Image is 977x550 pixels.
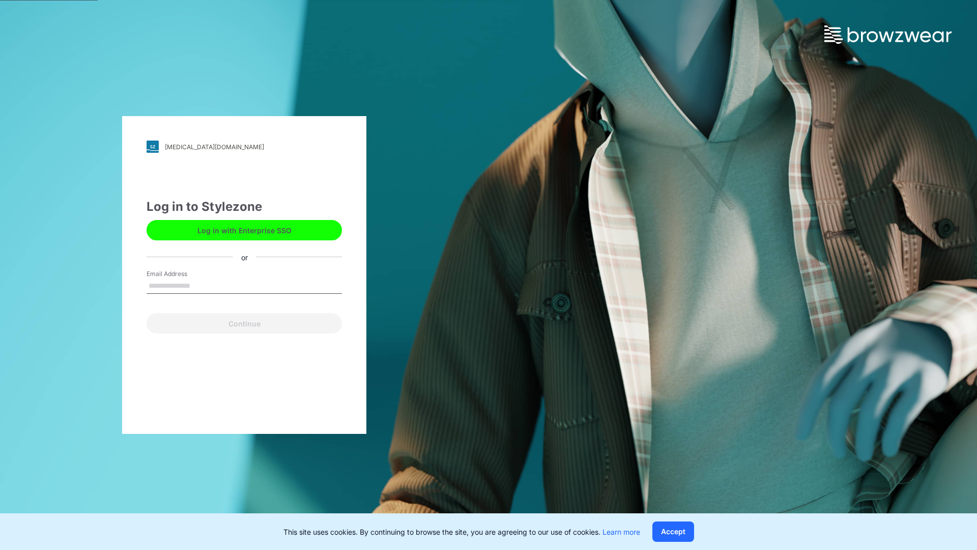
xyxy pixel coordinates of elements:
[602,528,640,536] a: Learn more
[147,269,218,279] label: Email Address
[652,521,694,542] button: Accept
[147,141,159,153] img: svg+xml;base64,PHN2ZyB3aWR0aD0iMjgiIGhlaWdodD0iMjgiIHZpZXdCb3g9IjAgMCAyOCAyOCIgZmlsbD0ibm9uZSIgeG...
[824,25,952,44] img: browzwear-logo.73288ffb.svg
[283,527,640,537] p: This site uses cookies. By continuing to browse the site, you are agreeing to our use of cookies.
[147,198,342,216] div: Log in to Stylezone
[147,141,342,153] a: [MEDICAL_DATA][DOMAIN_NAME]
[233,252,256,262] div: or
[147,220,342,240] button: Log in with Enterprise SSO
[165,143,264,151] div: [MEDICAL_DATA][DOMAIN_NAME]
